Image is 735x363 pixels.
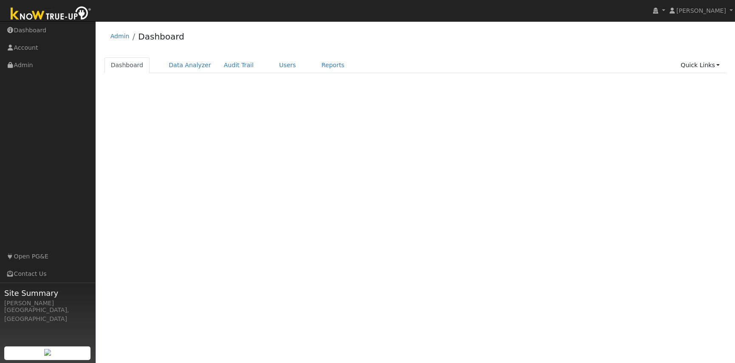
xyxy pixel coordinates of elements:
a: Audit Trail [218,57,260,73]
div: [GEOGRAPHIC_DATA], [GEOGRAPHIC_DATA] [4,306,91,323]
span: [PERSON_NAME] [676,7,726,14]
a: Quick Links [674,57,726,73]
span: Site Summary [4,287,91,299]
img: retrieve [44,349,51,356]
a: Data Analyzer [162,57,218,73]
img: Know True-Up [6,5,96,24]
a: Dashboard [138,31,184,42]
a: Reports [315,57,351,73]
div: [PERSON_NAME] [4,299,91,308]
a: Admin [110,33,130,40]
a: Users [273,57,302,73]
a: Dashboard [105,57,150,73]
